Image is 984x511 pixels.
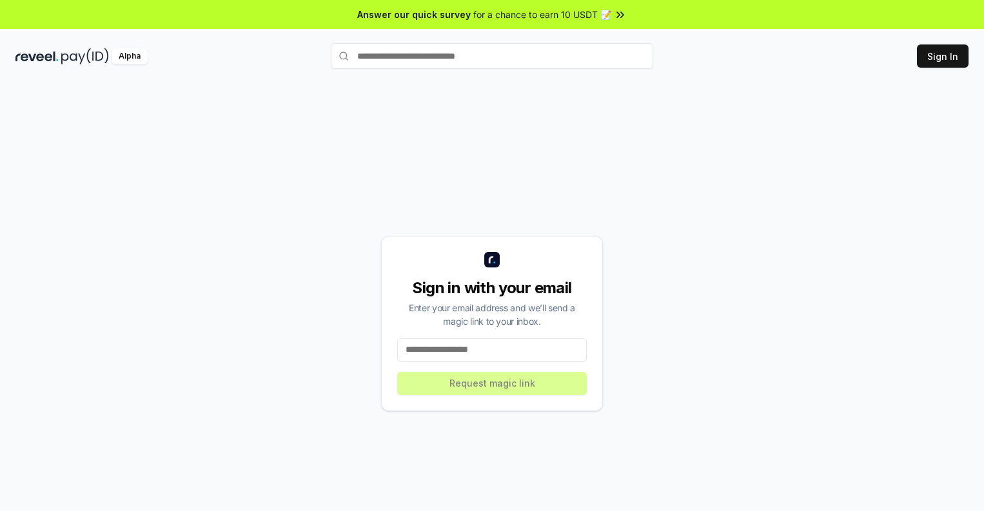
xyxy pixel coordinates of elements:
[15,48,59,64] img: reveel_dark
[112,48,148,64] div: Alpha
[397,278,587,298] div: Sign in with your email
[397,301,587,328] div: Enter your email address and we’ll send a magic link to your inbox.
[61,48,109,64] img: pay_id
[473,8,611,21] span: for a chance to earn 10 USDT 📝
[917,44,969,68] button: Sign In
[357,8,471,21] span: Answer our quick survey
[484,252,500,267] img: logo_small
